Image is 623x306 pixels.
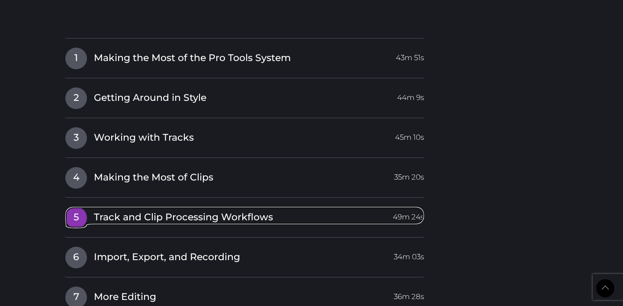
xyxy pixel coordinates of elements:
[65,167,424,185] a: 4Making the Most of Clips35m 20s
[393,207,424,222] span: 49m 24s
[65,246,424,264] a: 6Import, Export, and Recording34m 03s
[65,47,424,65] a: 1Making the Most of the Pro Tools System43m 51s
[397,87,424,103] span: 44m 9s
[65,207,87,229] span: 5
[396,48,424,63] span: 43m 51s
[394,247,424,262] span: 34m 03s
[395,127,424,143] span: 45m 10s
[65,167,87,189] span: 4
[65,48,87,69] span: 1
[65,87,87,109] span: 2
[596,279,614,297] a: Back to Top
[94,251,240,264] span: Import, Export, and Recording
[394,167,424,183] span: 35m 20s
[94,91,206,105] span: Getting Around in Style
[65,206,424,225] a: 5Track and Clip Processing Workflows49m 24s
[94,131,194,145] span: Working with Tracks
[65,286,424,304] a: 7More Editing36m 28s
[94,52,291,65] span: Making the Most of the Pro Tools System
[65,127,87,149] span: 3
[94,211,273,224] span: Track and Clip Processing Workflows
[394,287,424,302] span: 36m 28s
[94,290,156,304] span: More Editing
[65,247,87,268] span: 6
[94,171,213,184] span: Making the Most of Clips
[65,127,424,145] a: 3Working with Tracks45m 10s
[65,87,424,105] a: 2Getting Around in Style44m 9s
